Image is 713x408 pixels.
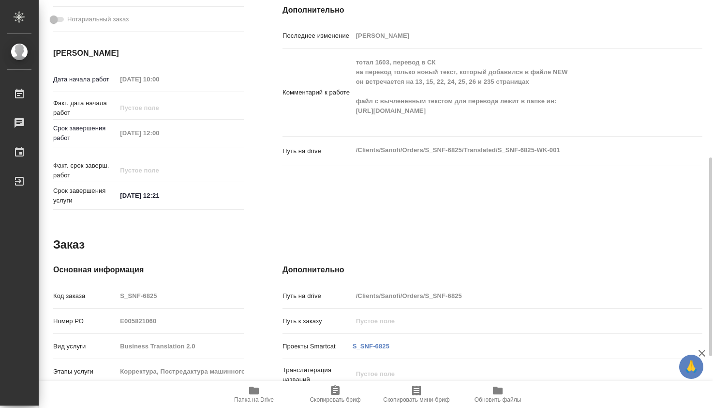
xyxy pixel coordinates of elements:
input: Пустое поле [117,339,244,353]
input: ✎ Введи что-нибудь [117,188,201,203]
p: Транслитерация названий [282,365,353,385]
h4: [PERSON_NAME] [53,47,244,59]
span: 🙏 [683,357,699,377]
p: Дата начала работ [53,75,117,84]
input: Пустое поле [117,289,244,303]
p: Факт. дата начала работ [53,98,117,118]
textarea: тотал 1603, перевод в СК на перевод только новый текст, который добавился в файле NEW он встречае... [353,54,668,129]
span: Папка на Drive [234,396,274,403]
input: Пустое поле [117,314,244,328]
p: Срок завершения работ [53,124,117,143]
input: Пустое поле [117,126,201,140]
a: S_SNF-6825 [353,343,389,350]
input: Пустое поле [353,314,668,328]
p: Путь к заказу [282,316,353,326]
input: Пустое поле [117,163,201,177]
p: Срок завершения услуги [53,186,117,205]
p: Проекты Smartcat [282,342,353,351]
span: Обновить файлы [475,396,521,403]
input: Пустое поле [117,101,201,115]
h2: Заказ [53,237,85,252]
p: Этапы услуги [53,367,117,377]
p: Путь на drive [282,291,353,301]
button: Обновить файлы [457,381,538,408]
input: Пустое поле [353,289,668,303]
p: Факт. срок заверш. работ [53,161,117,180]
button: Папка на Drive [213,381,295,408]
p: Комментарий к работе [282,88,353,97]
span: Скопировать мини-бриф [383,396,449,403]
input: Пустое поле [117,364,244,378]
h4: Дополнительно [282,4,702,16]
p: Код заказа [53,291,117,301]
p: Путь на drive [282,146,353,156]
span: Нотариальный заказ [67,15,129,24]
button: Скопировать бриф [295,381,376,408]
p: Номер РО [53,316,117,326]
p: Последнее изменение [282,31,353,41]
input: Пустое поле [353,29,668,43]
button: 🙏 [679,355,703,379]
input: Пустое поле [117,72,201,86]
span: Скопировать бриф [310,396,360,403]
h4: Дополнительно [282,264,702,276]
p: Вид услуги [53,342,117,351]
button: Скопировать мини-бриф [376,381,457,408]
textarea: /Clients/Sanofi/Orders/S_SNF-6825/Translated/S_SNF-6825-WK-001 [353,142,668,158]
h4: Основная информация [53,264,244,276]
